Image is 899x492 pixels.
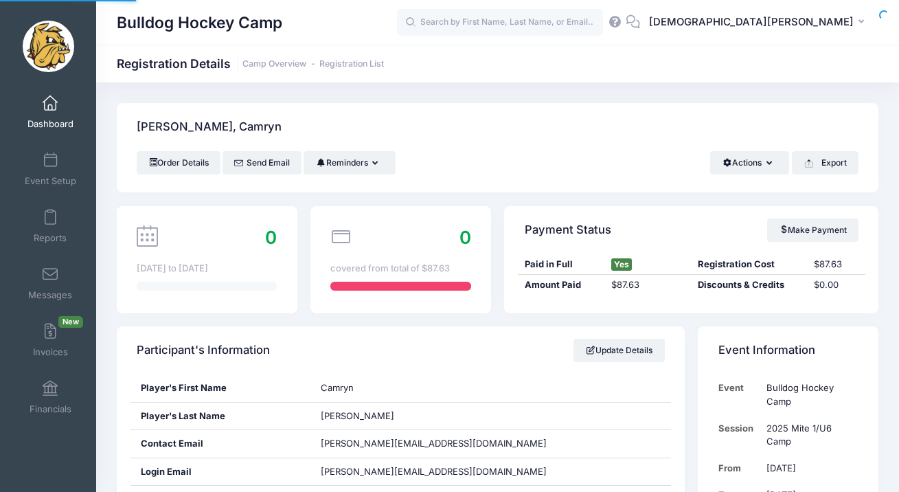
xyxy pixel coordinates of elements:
[760,455,858,482] td: [DATE]
[130,458,311,486] div: Login Email
[718,415,760,456] td: Session
[130,374,311,402] div: Player's First Name
[321,410,394,421] span: [PERSON_NAME]
[137,151,220,175] a: Order Details
[525,210,611,249] h4: Payment Status
[321,465,547,479] span: [PERSON_NAME][EMAIL_ADDRESS][DOMAIN_NAME]
[223,151,301,175] a: Send Email
[321,382,354,393] span: Camryn
[18,373,83,421] a: Financials
[28,289,72,301] span: Messages
[137,262,277,276] div: [DATE] to [DATE]
[710,151,789,175] button: Actions
[18,316,83,364] a: InvoicesNew
[27,118,73,130] span: Dashboard
[792,151,858,175] button: Export
[459,227,471,248] span: 0
[640,7,878,38] button: [DEMOGRAPHIC_DATA][PERSON_NAME]
[760,415,858,456] td: 2025 Mite 1/U6 Camp
[319,59,384,69] a: Registration List
[321,438,547,449] span: [PERSON_NAME][EMAIL_ADDRESS][DOMAIN_NAME]
[58,316,83,328] span: New
[760,374,858,415] td: Bulldog Hockey Camp
[25,175,76,187] span: Event Setup
[518,278,604,292] div: Amount Paid
[137,108,282,147] h4: [PERSON_NAME], Camryn
[242,59,306,69] a: Camp Overview
[330,262,470,276] div: covered from total of $87.63
[117,7,282,38] h1: Bulldog Hockey Camp
[573,339,665,362] a: Update Details
[18,202,83,250] a: Reports
[117,56,384,71] h1: Registration Details
[767,219,858,242] a: Make Payment
[130,403,311,430] div: Player's Last Name
[807,278,865,292] div: $0.00
[137,331,270,370] h4: Participant's Information
[33,346,68,358] span: Invoices
[692,258,808,271] div: Registration Cost
[649,14,854,30] span: [DEMOGRAPHIC_DATA][PERSON_NAME]
[692,278,808,292] div: Discounts & Credits
[265,227,277,248] span: 0
[18,259,83,307] a: Messages
[18,145,83,193] a: Event Setup
[518,258,604,271] div: Paid in Full
[604,278,691,292] div: $87.63
[130,430,311,458] div: Contact Email
[718,331,815,370] h4: Event Information
[18,88,83,136] a: Dashboard
[30,403,71,415] span: Financials
[718,455,760,482] td: From
[304,151,395,175] button: Reminders
[23,21,74,72] img: Bulldog Hockey Camp
[807,258,865,271] div: $87.63
[397,9,603,36] input: Search by First Name, Last Name, or Email...
[611,258,632,271] span: Yes
[718,374,760,415] td: Event
[34,232,67,244] span: Reports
